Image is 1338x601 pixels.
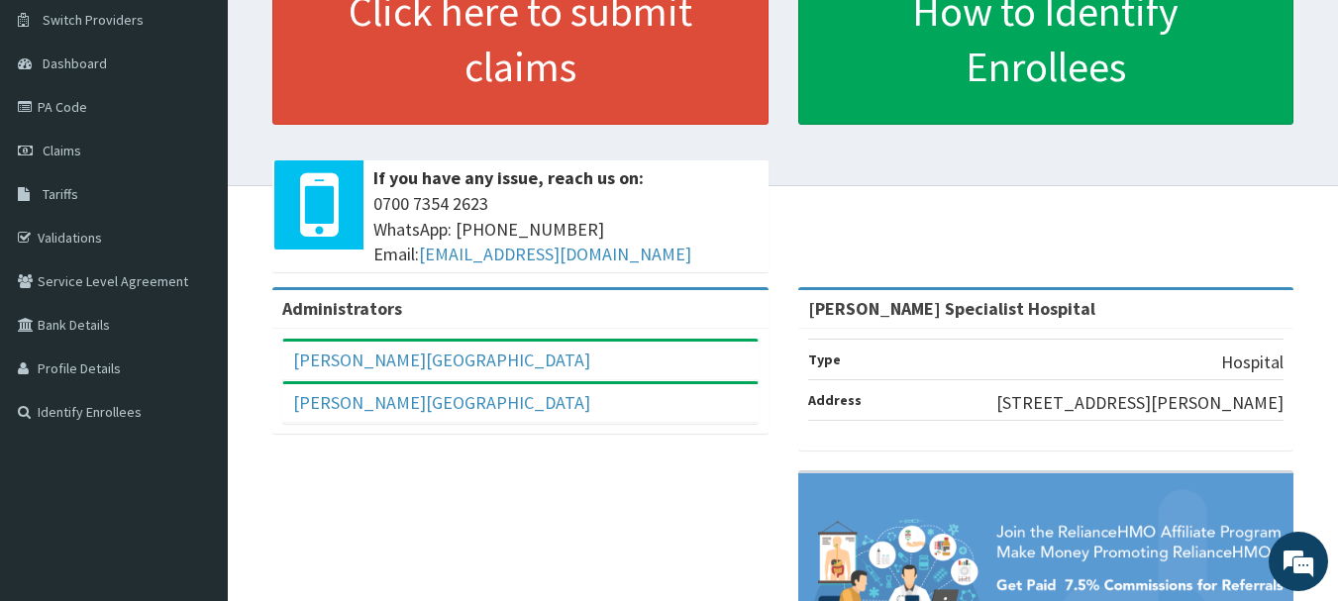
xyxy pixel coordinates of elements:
[419,243,691,265] a: [EMAIL_ADDRESS][DOMAIN_NAME]
[996,390,1284,416] p: [STREET_ADDRESS][PERSON_NAME]
[373,191,759,267] span: 0700 7354 2623 WhatsApp: [PHONE_NUMBER] Email:
[43,185,78,203] span: Tariffs
[282,297,402,320] b: Administrators
[293,349,590,371] a: [PERSON_NAME][GEOGRAPHIC_DATA]
[1221,350,1284,375] p: Hospital
[808,297,1095,320] strong: [PERSON_NAME] Specialist Hospital
[808,391,862,409] b: Address
[293,391,590,414] a: [PERSON_NAME][GEOGRAPHIC_DATA]
[43,142,81,159] span: Claims
[808,351,841,368] b: Type
[43,11,144,29] span: Switch Providers
[373,166,644,189] b: If you have any issue, reach us on:
[43,54,107,72] span: Dashboard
